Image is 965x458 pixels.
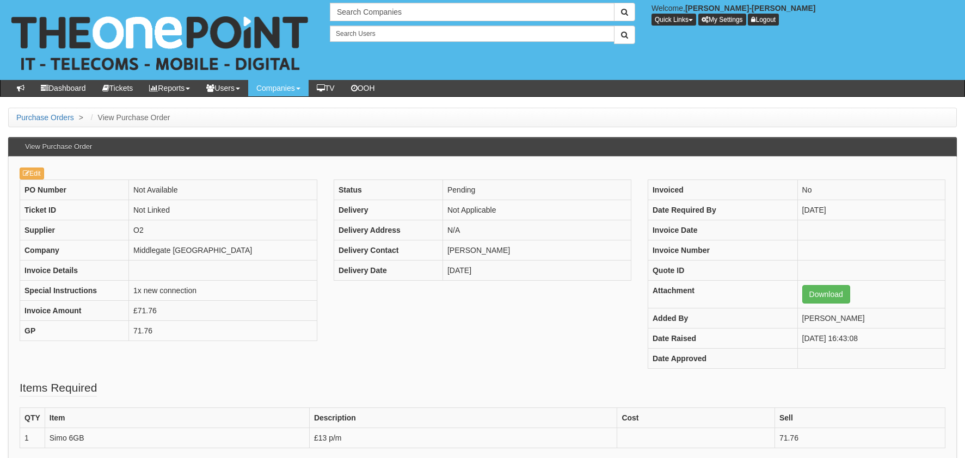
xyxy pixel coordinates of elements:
td: [DATE] [797,200,945,220]
th: Delivery [334,200,442,220]
div: Welcome, [643,3,965,26]
button: Quick Links [651,14,696,26]
input: Search Users [330,26,614,42]
th: QTY [20,408,45,428]
th: Sell [775,408,945,428]
a: Reports [141,80,198,96]
th: Attachment [648,281,797,308]
input: Search Companies [330,3,614,21]
th: Ticket ID [20,200,129,220]
a: Users [198,80,248,96]
th: Description [309,408,617,428]
td: [PERSON_NAME] [797,308,945,329]
td: No [797,180,945,200]
th: Quote ID [648,261,797,281]
th: Special Instructions [20,281,129,301]
a: Edit [20,168,44,180]
a: Logout [748,14,779,26]
legend: Items Required [20,380,97,397]
li: View Purchase Order [88,112,170,123]
th: Invoice Amount [20,301,129,321]
th: Company [20,240,129,261]
th: Item [45,408,309,428]
td: £13 p/m [309,428,617,448]
td: Not Linked [129,200,317,220]
th: Delivery Date [334,261,442,281]
a: Purchase Orders [16,113,74,122]
th: Supplier [20,220,129,240]
a: OOH [343,80,383,96]
td: N/A [442,220,631,240]
th: Invoiced [648,180,797,200]
td: Simo 6GB [45,428,309,448]
th: Status [334,180,442,200]
a: Tickets [94,80,142,96]
th: Delivery Contact [334,240,442,261]
b: [PERSON_NAME]-[PERSON_NAME] [685,4,816,13]
td: [DATE] [442,261,631,281]
th: Date Required By [648,200,797,220]
th: Delivery Address [334,220,442,240]
td: Not Available [129,180,317,200]
td: £71.76 [129,301,317,321]
th: GP [20,321,129,341]
td: Middlegate [GEOGRAPHIC_DATA] [129,240,317,261]
td: 1x new connection [129,281,317,301]
a: TV [309,80,343,96]
td: 71.76 [129,321,317,341]
th: Date Approved [648,349,797,369]
td: Pending [442,180,631,200]
a: Dashboard [33,80,94,96]
span: > [76,113,86,122]
a: My Settings [698,14,746,26]
td: 71.76 [775,428,945,448]
th: Invoice Number [648,240,797,261]
td: 1 [20,428,45,448]
th: PO Number [20,180,129,200]
a: Download [802,285,850,304]
td: Not Applicable [442,200,631,220]
td: [DATE] 16:43:08 [797,329,945,349]
th: Invoice Date [648,220,797,240]
th: Date Raised [648,329,797,349]
a: Companies [248,80,309,96]
td: [PERSON_NAME] [442,240,631,261]
td: O2 [129,220,317,240]
th: Added By [648,308,797,329]
th: Cost [617,408,775,428]
th: Invoice Details [20,261,129,281]
h3: View Purchase Order [20,138,97,156]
